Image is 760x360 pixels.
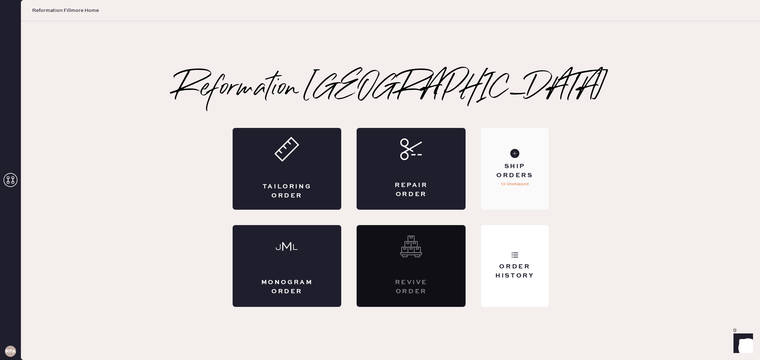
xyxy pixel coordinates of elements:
p: 13 Unshipped [501,180,529,188]
span: Reformation Fillmore Home [32,7,99,14]
div: Repair Order [385,181,438,199]
div: Interested? Contact us at care@hemster.co [357,225,466,307]
h3: RFA [5,349,16,354]
h2: Reformation [GEOGRAPHIC_DATA] [175,75,607,103]
div: Monogram Order [261,278,314,296]
div: Tailoring Order [261,182,314,200]
div: Ship Orders [487,162,543,180]
div: Order History [487,262,543,280]
iframe: Front Chat [727,329,757,359]
div: Revive order [385,278,438,296]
